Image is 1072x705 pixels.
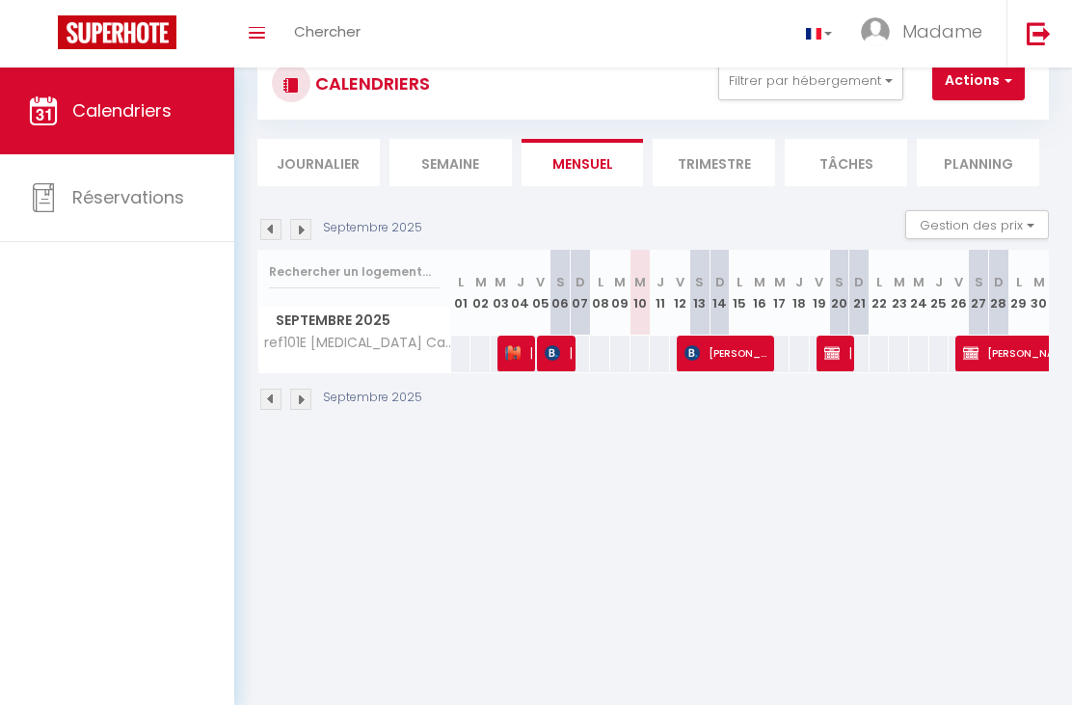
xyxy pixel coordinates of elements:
[1029,250,1049,336] th: 30
[795,273,803,291] abbr: J
[470,250,491,336] th: 02
[294,21,361,41] span: Chercher
[829,250,849,336] th: 20
[718,62,903,100] button: Filtrer par hébergement
[695,273,704,291] abbr: S
[522,139,644,186] li: Mensuel
[310,62,430,105] h3: CALENDRIERS
[670,250,690,336] th: 12
[994,273,1004,291] abbr: D
[323,389,422,407] p: Septembre 2025
[909,250,929,336] th: 24
[730,250,750,336] th: 15
[932,62,1025,100] button: Actions
[975,273,983,291] abbr: S
[491,250,511,336] th: 03
[576,273,585,291] abbr: D
[849,250,870,336] th: 21
[550,250,571,336] th: 06
[750,250,770,336] th: 16
[810,250,830,336] th: 19
[257,139,380,186] li: Journalier
[650,250,670,336] th: 11
[614,273,626,291] abbr: M
[690,250,710,336] th: 13
[517,273,524,291] abbr: J
[530,250,550,336] th: 05
[949,250,969,336] th: 26
[785,139,907,186] li: Tâches
[58,15,176,49] img: Super Booking
[969,250,989,336] th: 27
[676,273,684,291] abbr: V
[754,273,765,291] abbr: M
[861,17,890,46] img: ...
[630,250,651,336] th: 10
[876,273,882,291] abbr: L
[258,307,450,335] span: Septembre 2025
[545,335,572,371] span: [PERSON_NAME]
[835,273,844,291] abbr: S
[598,273,603,291] abbr: L
[774,273,786,291] abbr: M
[536,273,545,291] abbr: V
[261,336,454,350] span: ref101E [MEDICAL_DATA] Cab 4+2 Confort+
[989,250,1009,336] th: 28
[917,139,1039,186] li: Planning
[451,250,471,336] th: 01
[475,273,487,291] abbr: M
[929,250,950,336] th: 25
[269,255,440,289] input: Rechercher un logement...
[590,250,610,336] th: 08
[737,273,742,291] abbr: L
[15,8,73,66] button: Ouvrir le widget de chat LiveChat
[653,139,775,186] li: Trimestre
[905,210,1049,239] button: Gestion des prix
[556,273,565,291] abbr: S
[913,273,925,291] abbr: M
[389,139,512,186] li: Semaine
[495,273,506,291] abbr: M
[657,273,664,291] abbr: J
[511,250,531,336] th: 04
[1016,273,1022,291] abbr: L
[935,273,943,291] abbr: J
[894,273,905,291] abbr: M
[824,335,851,371] span: [PERSON_NAME]
[505,335,532,371] span: [PERSON_NAME]
[769,250,790,336] th: 17
[790,250,810,336] th: 18
[684,335,772,371] span: [PERSON_NAME]
[72,185,184,209] span: Réservations
[72,98,172,122] span: Calendriers
[889,250,909,336] th: 23
[715,273,725,291] abbr: D
[710,250,730,336] th: 14
[634,273,646,291] abbr: M
[902,19,982,43] span: Madame
[571,250,591,336] th: 07
[458,273,464,291] abbr: L
[610,250,630,336] th: 09
[954,273,963,291] abbr: V
[815,273,823,291] abbr: V
[1027,21,1051,45] img: logout
[870,250,890,336] th: 22
[854,273,864,291] abbr: D
[323,219,422,237] p: Septembre 2025
[1008,250,1029,336] th: 29
[1033,273,1045,291] abbr: M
